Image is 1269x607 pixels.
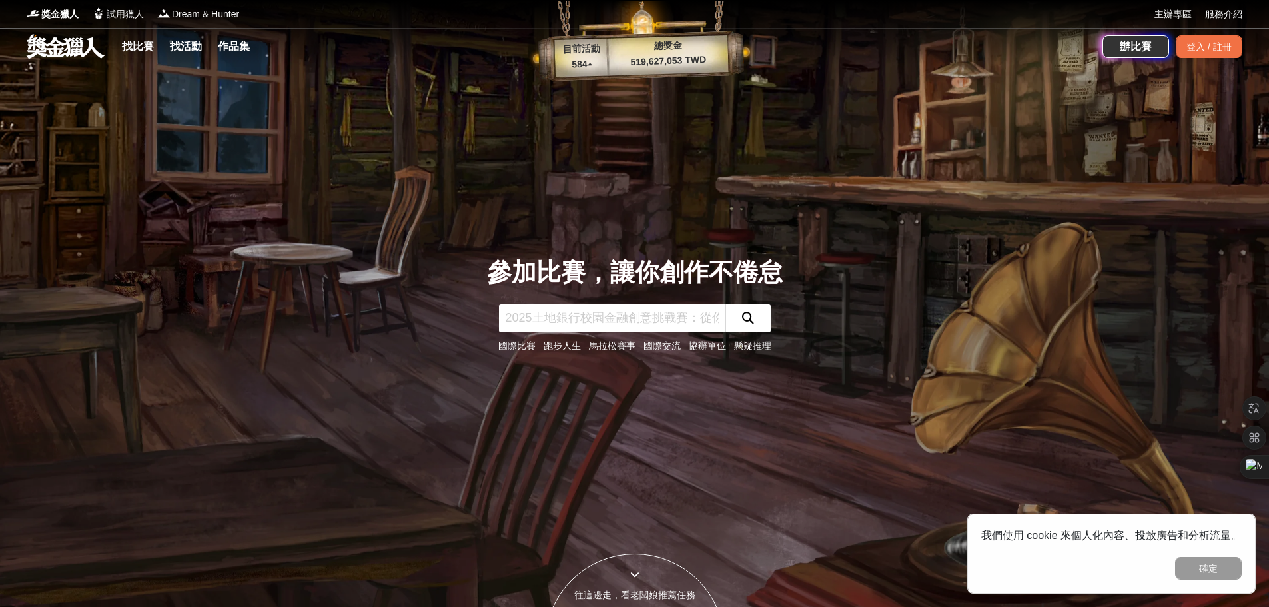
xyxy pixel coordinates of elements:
input: 2025土地銀行校園金融創意挑戰賽：從你出發 開啟智慧金融新頁 [499,304,725,332]
a: 主辦專區 [1154,7,1192,21]
span: 獎金獵人 [41,7,79,21]
button: 確定 [1175,557,1242,580]
a: 國際比賽 [498,340,536,351]
a: 找活動 [165,37,207,56]
a: 國際交流 [643,340,681,351]
span: 試用獵人 [107,7,144,21]
p: 總獎金 [608,37,728,55]
div: 參加比賽，讓你創作不倦怠 [487,254,783,291]
img: Logo [157,7,171,20]
p: 519,627,053 TWD [608,52,729,70]
a: Logo獎金獵人 [27,7,79,21]
a: Logo試用獵人 [92,7,144,21]
p: 584 ▴ [555,57,609,73]
a: 服務介紹 [1205,7,1242,21]
img: Logo [92,7,105,20]
div: 登入 / 註冊 [1176,35,1242,58]
a: 跑步人生 [544,340,581,351]
a: 辦比賽 [1102,35,1169,58]
a: LogoDream & Hunter [157,7,239,21]
a: 找比賽 [117,37,159,56]
span: Dream & Hunter [172,7,239,21]
a: 協辦單位 [689,340,726,351]
a: 懸疑推理 [734,340,771,351]
img: Logo [27,7,40,20]
a: 馬拉松賽事 [589,340,635,351]
span: 我們使用 cookie 來個人化內容、投放廣告和分析流量。 [981,530,1242,541]
a: 作品集 [212,37,255,56]
div: 往這邊走，看老闆娘推薦任務 [546,588,724,602]
p: 目前活動 [554,41,608,57]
